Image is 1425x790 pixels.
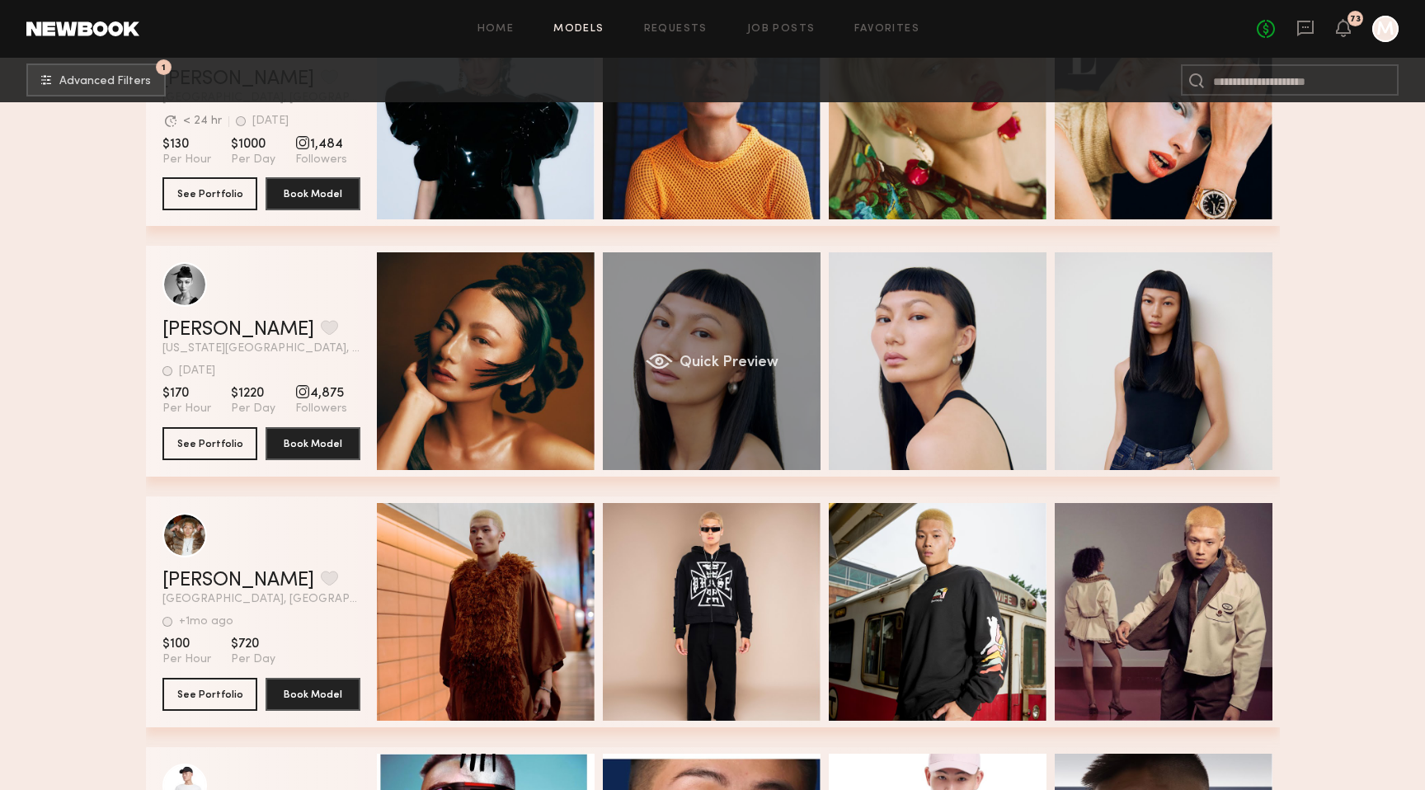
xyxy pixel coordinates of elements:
span: Per Hour [162,402,211,416]
span: 4,875 [295,385,347,402]
button: Book Model [266,427,360,460]
div: +1mo ago [179,616,233,628]
button: See Portfolio [162,177,257,210]
span: Advanced Filters [59,76,151,87]
span: $100 [162,636,211,652]
span: $720 [231,636,275,652]
button: 1Advanced Filters [26,63,166,96]
a: M [1372,16,1399,42]
a: Home [477,24,515,35]
div: < 24 hr [183,115,222,127]
span: [GEOGRAPHIC_DATA], [GEOGRAPHIC_DATA] [162,594,360,605]
button: Book Model [266,177,360,210]
div: [DATE] [179,365,215,377]
div: 73 [1350,15,1361,24]
span: [US_STATE][GEOGRAPHIC_DATA], [GEOGRAPHIC_DATA] [162,343,360,355]
a: [PERSON_NAME] [162,320,314,340]
span: 1,484 [295,136,347,153]
span: Per Day [231,402,275,416]
div: [DATE] [252,115,289,127]
span: Followers [295,402,347,416]
a: Job Posts [747,24,816,35]
span: 1 [162,63,166,71]
button: See Portfolio [162,678,257,711]
span: $1000 [231,136,275,153]
a: Models [553,24,604,35]
span: Followers [295,153,347,167]
span: $170 [162,385,211,402]
span: Per Hour [162,652,211,667]
span: Quick Preview [679,355,778,370]
span: Per Day [231,652,275,667]
a: Requests [644,24,708,35]
span: Per Day [231,153,275,167]
a: [PERSON_NAME] [162,571,314,590]
span: Per Hour [162,153,211,167]
a: Favorites [854,24,919,35]
span: $1220 [231,385,275,402]
button: See Portfolio [162,427,257,460]
button: Book Model [266,678,360,711]
span: $130 [162,136,211,153]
